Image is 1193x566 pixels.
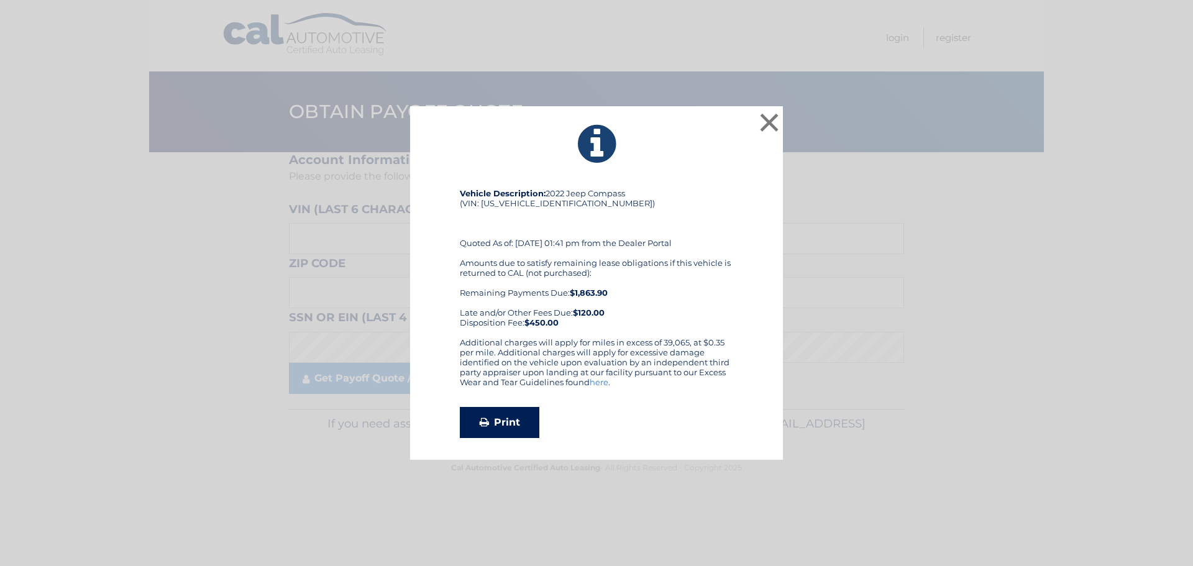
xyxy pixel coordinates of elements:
[573,308,605,317] b: $120.00
[460,337,733,397] div: Additional charges will apply for miles in excess of 39,065, at $0.35 per mile. Additional charge...
[757,110,782,135] button: ×
[460,188,733,337] div: 2022 Jeep Compass (VIN: [US_VEHICLE_IDENTIFICATION_NUMBER]) Quoted As of: [DATE] 01:41 pm from th...
[460,407,539,438] a: Print
[570,288,608,298] b: $1,863.90
[524,317,559,327] strong: $450.00
[590,377,608,387] a: here
[460,258,733,327] div: Amounts due to satisfy remaining lease obligations if this vehicle is returned to CAL (not purcha...
[460,188,546,198] strong: Vehicle Description:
